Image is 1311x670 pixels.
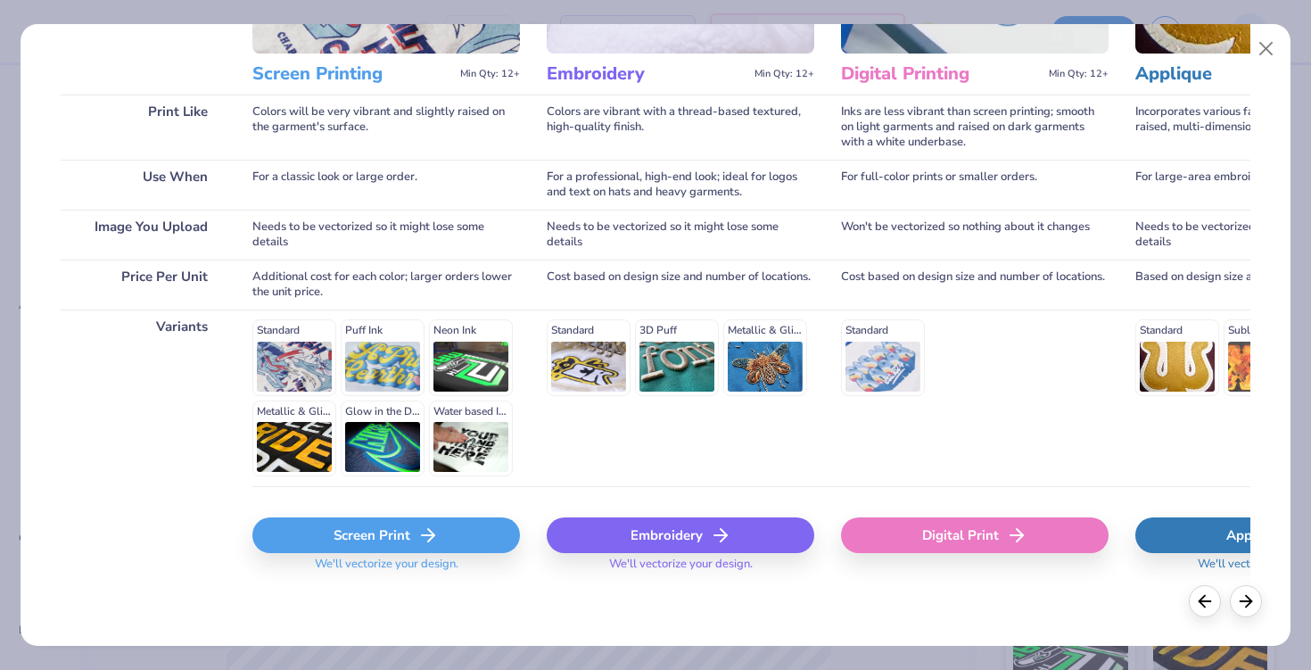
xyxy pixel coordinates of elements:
h3: Embroidery [547,62,747,86]
span: We'll vectorize your design. [602,557,760,583]
div: Use When [61,160,226,210]
div: For a classic look or large order. [252,160,520,210]
div: Price Per Unit [61,260,226,310]
div: Digital Print [841,517,1109,553]
span: We'll vectorize your design. [308,557,466,583]
div: Needs to be vectorized so it might lose some details [547,210,814,260]
span: Min Qty: 12+ [460,68,520,80]
div: For full-color prints or smaller orders. [841,160,1109,210]
div: Cost based on design size and number of locations. [841,260,1109,310]
div: Colors will be very vibrant and slightly raised on the garment's surface. [252,95,520,160]
div: Additional cost for each color; larger orders lower the unit price. [252,260,520,310]
div: Embroidery [547,517,814,553]
div: Inks are less vibrant than screen printing; smooth on light garments and raised on dark garments ... [841,95,1109,160]
div: Print Like [61,95,226,160]
div: Won't be vectorized so nothing about it changes [841,210,1109,260]
button: Close [1249,32,1283,66]
span: Min Qty: 12+ [754,68,814,80]
h3: Screen Printing [252,62,453,86]
div: Image You Upload [61,210,226,260]
div: Variants [61,310,226,486]
div: For a professional, high-end look; ideal for logos and text on hats and heavy garments. [547,160,814,210]
div: Colors are vibrant with a thread-based textured, high-quality finish. [547,95,814,160]
div: Screen Print [252,517,520,553]
div: Needs to be vectorized so it might lose some details [252,210,520,260]
div: Cost based on design size and number of locations. [547,260,814,310]
span: Min Qty: 12+ [1049,68,1109,80]
h3: Digital Printing [841,62,1042,86]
